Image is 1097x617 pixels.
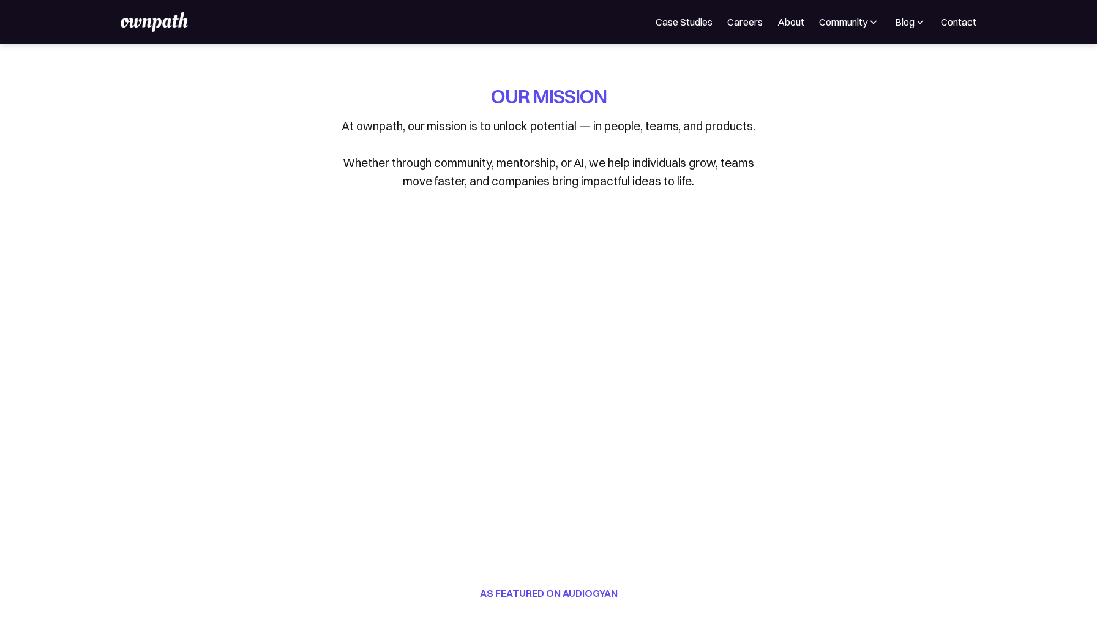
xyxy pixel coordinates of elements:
p: At ownpath, our mission is to unlock potential — in people, teams, and products. Whether through ... [334,117,763,190]
h1: OUR MISSION [491,83,607,110]
a: Contact [941,15,976,29]
div: Blog [895,15,915,29]
div: Community [819,15,867,29]
a: About [777,15,804,29]
div: Community [819,15,880,29]
h2: AS FEATURED ON AUDIOGYAN [266,586,831,600]
a: Case Studies [656,15,713,29]
a: Careers [727,15,763,29]
div: Blog [894,15,926,29]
